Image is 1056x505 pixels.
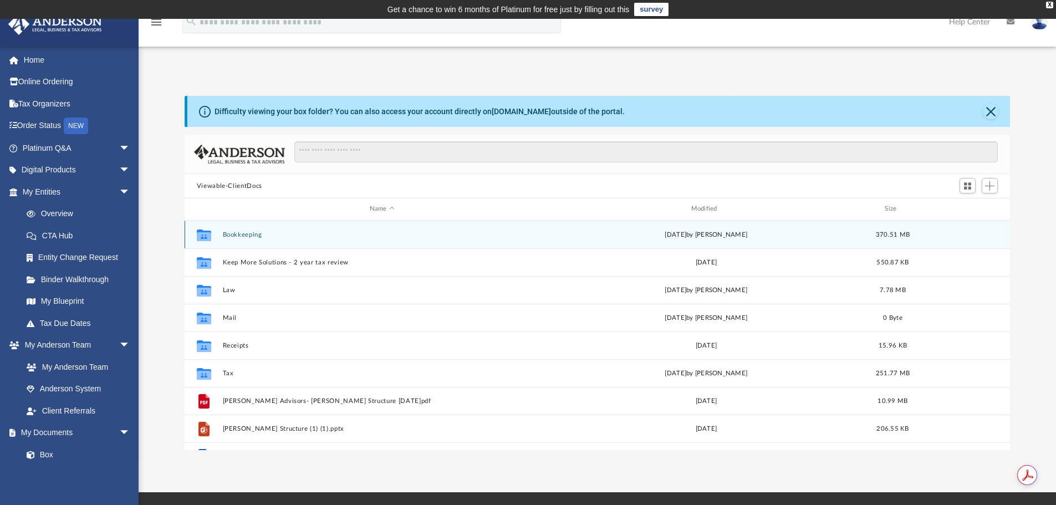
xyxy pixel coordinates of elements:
span: 7.78 MB [880,287,906,293]
img: User Pic [1031,14,1048,30]
a: Tax Organizers [8,93,147,115]
div: Name [222,204,541,214]
span: arrow_drop_down [119,334,141,357]
a: Client Referrals [16,400,141,422]
button: Law [222,287,542,294]
div: [DATE] by [PERSON_NAME] [547,368,866,378]
a: Binder Walkthrough [16,268,147,290]
a: CTA Hub [16,225,147,247]
a: Order StatusNEW [8,115,147,137]
button: Receipts [222,342,542,349]
div: [DATE] by [PERSON_NAME] [547,285,866,295]
button: Mail [222,314,542,322]
button: [PERSON_NAME] Structure (1) (1).pptx [222,425,542,432]
a: menu [150,21,163,29]
span: 0 Byte [883,314,902,320]
span: 550.87 KB [876,259,909,265]
button: Switch to Grid View [960,178,976,193]
a: Tax Due Dates [16,312,147,334]
span: 251.77 MB [876,370,910,376]
button: Viewable-ClientDocs [197,181,262,191]
input: Search files and folders [294,141,998,162]
div: id [920,204,997,214]
a: Platinum Q&Aarrow_drop_down [8,137,147,159]
a: My Entitiesarrow_drop_down [8,181,147,203]
a: Anderson System [16,378,141,400]
span: arrow_drop_down [119,159,141,182]
a: [DOMAIN_NAME] [492,107,551,116]
a: Online Ordering [8,71,147,93]
a: Box [16,443,136,466]
div: Modified [546,204,865,214]
img: Anderson Advisors Platinum Portal [5,13,105,35]
span: 370.51 MB [876,231,910,237]
div: NEW [64,118,88,134]
a: My Documentsarrow_drop_down [8,422,141,444]
span: arrow_drop_down [119,137,141,160]
div: Difficulty viewing your box folder? You can also access your account directly on outside of the p... [215,106,625,118]
a: Overview [16,203,147,225]
div: Get a chance to win 6 months of Platinum for free just by filling out this [387,3,630,16]
a: Digital Productsarrow_drop_down [8,159,147,181]
a: Entity Change Request [16,247,147,269]
button: Tax [222,370,542,377]
a: My Blueprint [16,290,141,313]
button: [PERSON_NAME] Advisors- [PERSON_NAME] Structure [DATE]pdf [222,397,542,405]
div: [DATE] [547,424,866,433]
div: grid [185,221,1011,450]
button: Close [983,104,998,119]
span: arrow_drop_down [119,181,141,203]
div: close [1046,2,1053,8]
div: [DATE] [547,396,866,406]
span: arrow_drop_down [119,422,141,445]
div: [DATE] by [PERSON_NAME] [547,229,866,239]
i: menu [150,16,163,29]
button: Add [982,178,998,193]
div: id [190,204,217,214]
div: [DATE] [547,340,866,350]
a: My Anderson Team [16,356,136,378]
span: 206.55 KB [876,425,909,431]
a: survey [634,3,669,16]
button: Bookkeeping [222,231,542,238]
a: Home [8,49,147,71]
span: 15.96 KB [879,342,907,348]
div: [DATE] by [PERSON_NAME] [547,313,866,323]
button: Keep More Solutions - 2 year tax review [222,259,542,266]
a: My Anderson Teamarrow_drop_down [8,334,141,356]
i: search [185,15,197,27]
span: 10.99 MB [878,397,907,404]
div: Size [870,204,915,214]
a: Meeting Minutes [16,466,141,488]
div: [DATE] [547,257,866,267]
